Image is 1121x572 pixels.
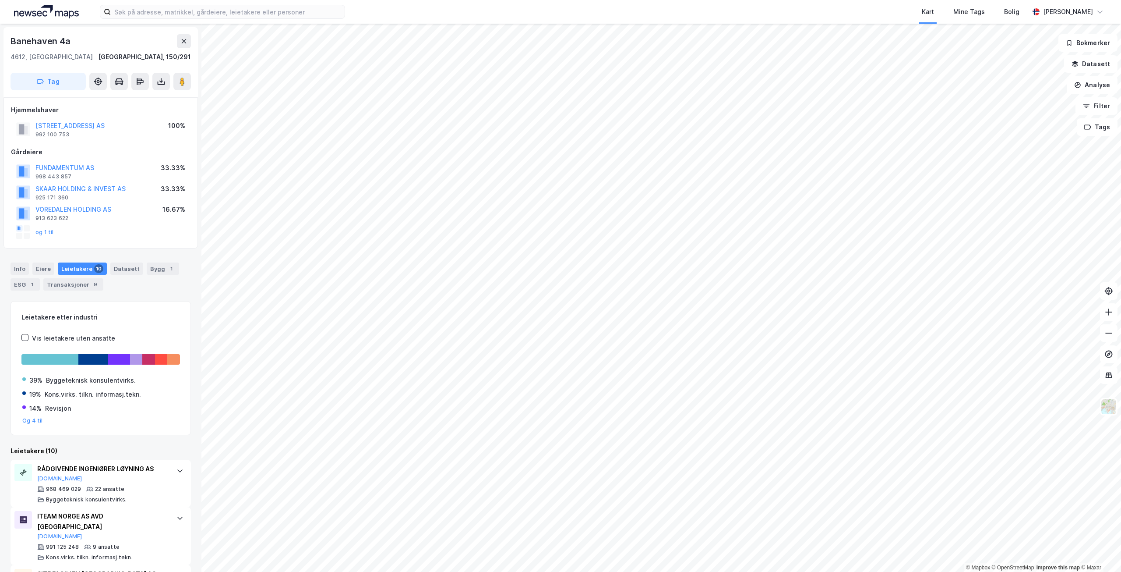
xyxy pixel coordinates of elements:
img: logo.a4113a55bc3d86da70a041830d287a7e.svg [14,5,79,18]
div: 925 171 360 [35,194,68,201]
a: OpenStreetMap [992,565,1034,571]
button: Analyse [1067,76,1117,94]
button: Bokmerker [1058,34,1117,52]
div: 100% [168,121,185,131]
div: 10 [94,264,103,273]
div: 968 469 029 [46,486,81,493]
div: Byggeteknisk konsulentvirks. [46,375,136,386]
a: Improve this map [1036,565,1080,571]
a: Mapbox [966,565,990,571]
div: 22 ansatte [95,486,124,493]
div: Leietakere (10) [11,446,191,456]
div: 992 100 753 [35,131,69,138]
div: Byggeteknisk konsulentvirks. [46,496,127,503]
div: 9 ansatte [93,544,120,551]
div: Kons.virks. tilkn. informasj.tekn. [45,389,141,400]
div: Kons.virks. tilkn. informasj.tekn. [46,554,133,561]
div: Vis leietakere uten ansatte [32,333,115,344]
div: Transaksjoner [43,278,103,291]
input: Søk på adresse, matrikkel, gårdeiere, leietakere eller personer [111,5,345,18]
div: [PERSON_NAME] [1043,7,1093,17]
div: 14% [29,403,42,414]
div: Eiere [32,263,54,275]
div: Revisjon [45,403,71,414]
img: Z [1100,398,1117,415]
div: Kart [922,7,934,17]
button: [DOMAIN_NAME] [37,475,82,482]
div: 991 125 248 [46,544,79,551]
button: Tag [11,73,86,90]
div: 998 443 857 [35,173,71,180]
div: Leietakere [58,263,107,275]
div: Banehaven 4a [11,34,72,48]
div: ITEAM NORGE AS AVD [GEOGRAPHIC_DATA] [37,511,168,532]
div: ESG [11,278,40,291]
div: 9 [91,280,100,289]
iframe: Chat Widget [1077,530,1121,572]
div: 913 623 622 [35,215,68,222]
div: Info [11,263,29,275]
div: 33.33% [161,163,185,173]
div: 39% [29,375,42,386]
div: 1 [167,264,176,273]
button: Datasett [1064,55,1117,73]
div: RÅDGIVENDE INGENIØRER LØYNING AS [37,464,168,474]
button: Filter [1075,97,1117,115]
div: Gårdeiere [11,147,190,157]
div: Bolig [1004,7,1019,17]
div: Mine Tags [953,7,985,17]
div: [GEOGRAPHIC_DATA], 150/291 [98,52,191,62]
div: 19% [29,389,41,400]
div: Hjemmelshaver [11,105,190,115]
button: Tags [1077,118,1117,136]
div: 1 [28,280,36,289]
div: Kontrollprogram for chat [1077,530,1121,572]
div: Leietakere etter industri [21,312,180,323]
div: Bygg [147,263,179,275]
button: Og 4 til [22,417,43,424]
div: 33.33% [161,184,185,194]
div: Datasett [110,263,143,275]
div: 16.67% [162,204,185,215]
button: [DOMAIN_NAME] [37,533,82,540]
div: 4612, [GEOGRAPHIC_DATA] [11,52,93,62]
